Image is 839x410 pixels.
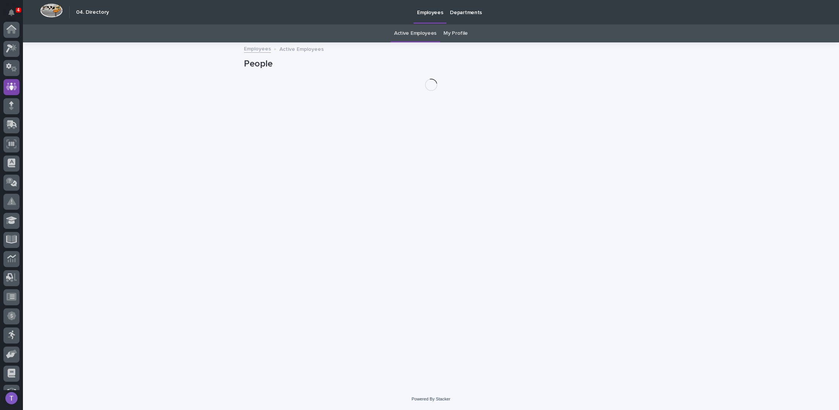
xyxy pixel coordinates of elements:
[3,5,19,21] button: Notifications
[10,9,19,21] div: Notifications4
[443,24,468,42] a: My Profile
[40,3,63,18] img: Workspace Logo
[394,24,437,42] a: Active Employees
[279,44,324,53] p: Active Employees
[17,7,19,13] p: 4
[412,397,450,401] a: Powered By Stacker
[244,58,618,70] h1: People
[244,44,271,53] a: Employees
[3,390,19,406] button: users-avatar
[76,9,109,16] h2: 04. Directory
